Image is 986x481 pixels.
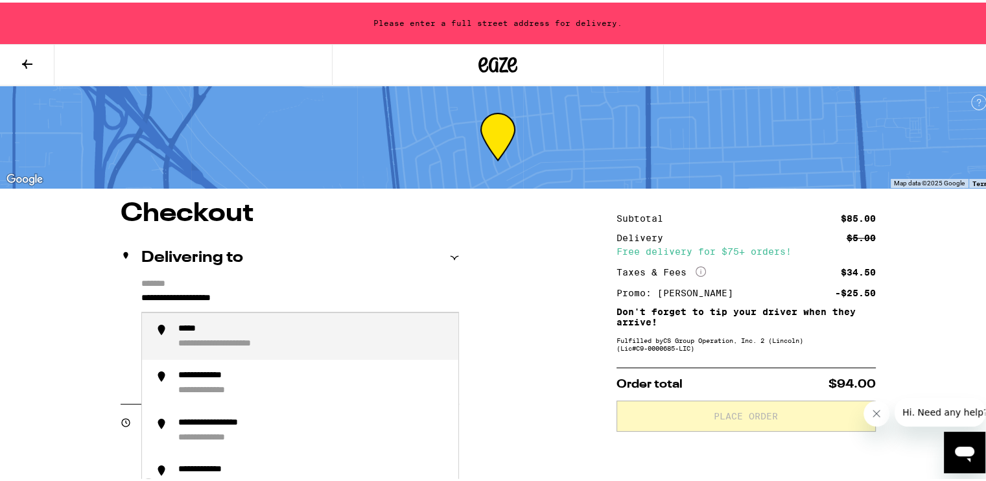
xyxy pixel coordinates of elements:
[847,231,876,240] div: $5.00
[616,398,876,429] button: Place Order
[894,177,965,184] span: Map data ©2025 Google
[616,304,876,325] p: Don't forget to tip your driver when they arrive!
[616,334,876,349] div: Fulfilled by CS Group Operation, Inc. 2 (Lincoln) (Lic# C9-0000685-LIC )
[616,264,706,276] div: Taxes & Fees
[714,409,778,418] span: Place Order
[616,286,742,295] div: Promo: [PERSON_NAME]
[141,248,243,263] h2: Delivering to
[835,286,876,295] div: -$25.50
[121,198,459,224] h1: Checkout
[3,169,46,185] a: Open this area in Google Maps (opens a new window)
[616,244,876,253] div: Free delivery for $75+ orders!
[3,169,46,185] img: Google
[616,231,672,240] div: Delivery
[841,265,876,274] div: $34.50
[616,211,672,220] div: Subtotal
[828,376,876,388] span: $94.00
[944,429,985,471] iframe: Button to launch messaging window
[863,398,889,424] iframe: Close message
[841,211,876,220] div: $85.00
[895,395,985,424] iframe: Message from company
[8,9,93,19] span: Hi. Need any help?
[616,376,683,388] span: Order total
